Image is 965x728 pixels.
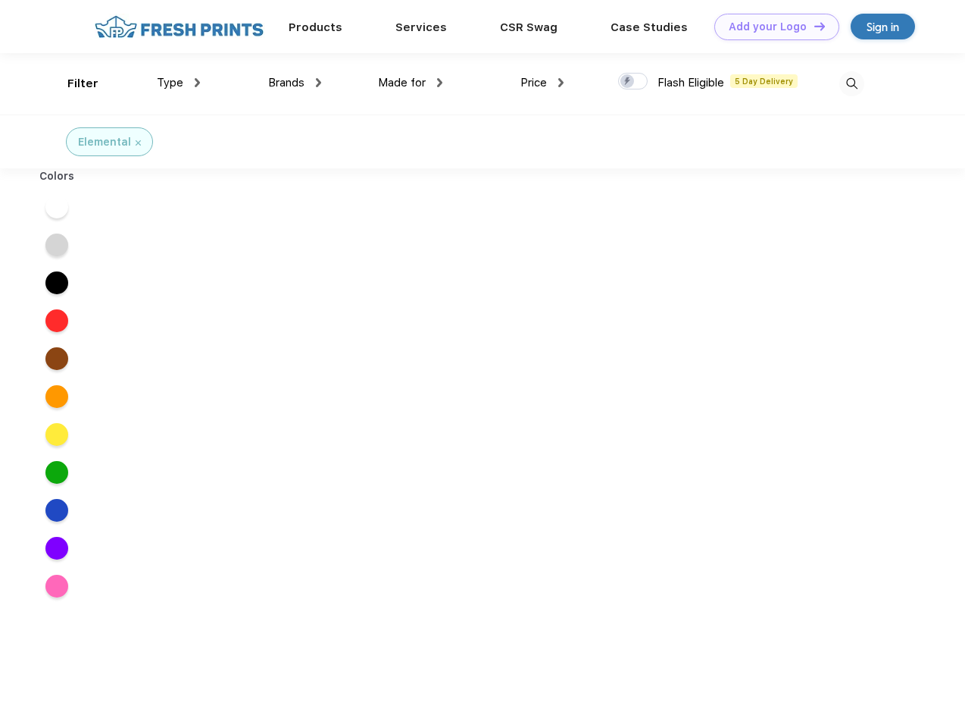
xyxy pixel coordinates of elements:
[851,14,915,39] a: Sign in
[657,76,724,89] span: Flash Eligible
[67,75,98,93] div: Filter
[289,20,342,34] a: Products
[867,18,899,36] div: Sign in
[520,76,547,89] span: Price
[729,20,807,33] div: Add your Logo
[28,168,86,184] div: Colors
[814,22,825,30] img: DT
[157,76,183,89] span: Type
[90,14,268,40] img: fo%20logo%202.webp
[839,71,864,96] img: desktop_search.svg
[316,78,321,87] img: dropdown.png
[558,78,564,87] img: dropdown.png
[268,76,304,89] span: Brands
[395,20,447,34] a: Services
[378,76,426,89] span: Made for
[500,20,557,34] a: CSR Swag
[730,74,798,88] span: 5 Day Delivery
[136,140,141,146] img: filter_cancel.svg
[78,134,131,150] div: Elemental
[195,78,200,87] img: dropdown.png
[437,78,442,87] img: dropdown.png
